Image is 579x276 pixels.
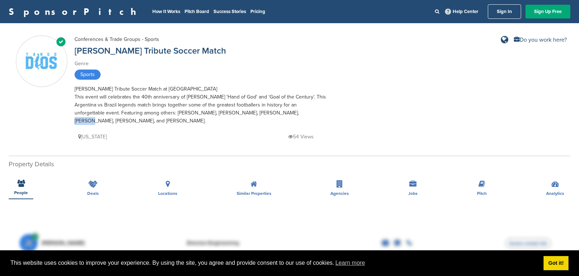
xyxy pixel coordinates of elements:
a: Pitch Board [185,9,209,14]
span: [PERSON_NAME] [41,240,85,246]
h2: Property Details [9,159,570,169]
a: Sign Up Free [525,5,570,18]
a: Help Center [444,7,480,16]
a: Sign In [488,4,521,19]
a: Pricing [250,9,265,14]
span: Analytics [546,191,564,196]
a: Do you work here? [514,37,567,43]
a: Success Stories [214,9,246,14]
span: Locations [158,191,177,196]
div: Conferences & Trade Groups - Sports [75,35,159,43]
a: dismiss cookie message [544,256,569,271]
span: Agencies [330,191,349,196]
span: This website uses cookies to improve your experience. By using the site, you agree and provide co... [10,258,538,268]
p: [US_STATE] [78,132,107,141]
p: 54 Views [288,132,314,141]
span: Access contact info [505,238,551,249]
a: How It Works [152,9,180,14]
div: Director Engineering [186,240,295,246]
span: Sports [75,70,101,80]
span: Pitch [477,191,487,196]
a: SponsorPitch [9,7,141,16]
span: Similar Properties [237,191,271,196]
a: learn more about cookies [334,258,366,268]
span: People [14,191,28,195]
span: Jobs [408,191,418,196]
img: Sponsorpitch & Maradona Tribute Soccer Match [16,47,67,76]
div: [PERSON_NAME] Tribute Soccer Match at [GEOGRAPHIC_DATA] This event will celebrates the 40th anniv... [75,85,328,125]
span: Deals [87,191,99,196]
a: [PERSON_NAME] Tribute Soccer Match [75,46,226,56]
a: JE [PERSON_NAME] Director Engineering Access contact info [20,230,559,256]
div: Genre [75,60,328,68]
span: JE [20,234,38,252]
